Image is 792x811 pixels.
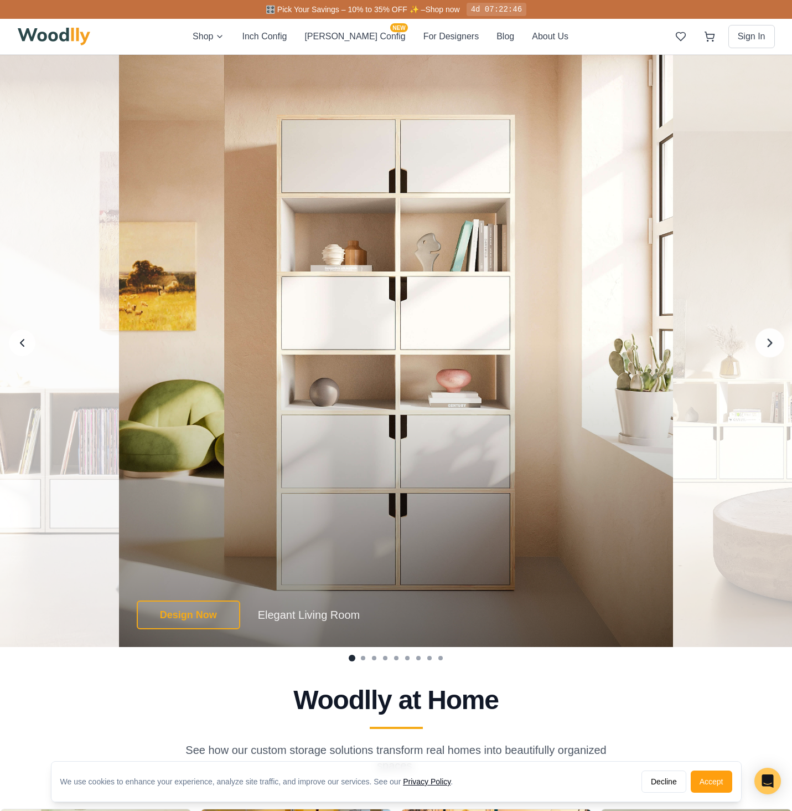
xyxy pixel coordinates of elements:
[184,742,609,773] p: See how our custom storage solutions transform real homes into beautifully organized spaces.
[60,776,462,787] div: We use cookies to enhance your experience, analyze site traffic, and improve our services. See our .
[18,28,91,45] img: Woodlly
[496,30,514,43] button: Blog
[9,330,35,356] button: Previous image
[467,3,526,16] div: 4d 07:22:46
[242,30,287,43] button: Inch Config
[754,768,781,794] div: Open Intercom Messenger
[390,23,407,32] span: NEW
[691,771,732,793] button: Accept
[423,30,479,43] button: For Designers
[755,328,785,358] button: Next image
[425,5,459,14] a: Shop now
[403,777,451,786] a: Privacy Policy
[728,25,775,48] button: Sign In
[266,5,425,14] span: 🎛️ Pick Your Savings – 10% to 35% OFF ✨ –
[304,30,405,43] button: [PERSON_NAME] ConfigNEW
[258,607,360,623] p: Elegant Living Room
[532,30,568,43] button: About Us
[193,30,224,43] button: Shop
[22,687,770,714] h2: Woodlly at Home
[137,600,240,629] button: Design Now
[641,771,686,793] button: Decline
